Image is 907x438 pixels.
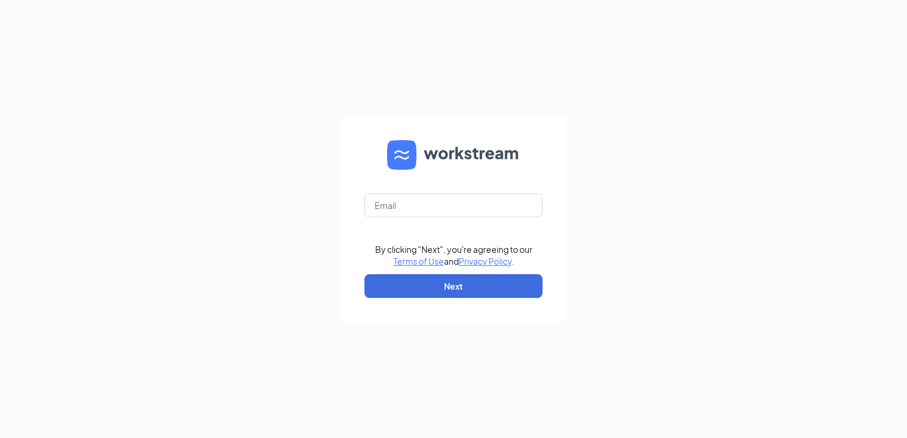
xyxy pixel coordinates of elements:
input: Email [364,193,543,217]
img: WS logo and Workstream text [387,140,520,170]
a: Terms of Use [394,256,444,266]
div: By clicking "Next", you're agreeing to our and . [375,243,532,267]
a: Privacy Policy [459,256,512,266]
button: Next [364,274,543,298]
